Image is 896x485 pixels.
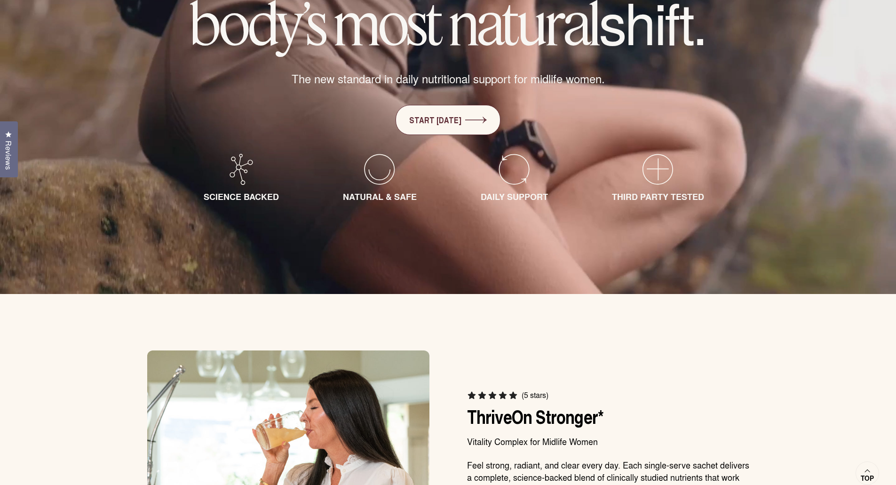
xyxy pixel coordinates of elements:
[481,191,548,203] span: DAILY SUPPORT
[396,105,500,135] a: START [DATE]
[343,191,417,203] span: NATURAL & SAFE
[292,71,605,87] span: The new standard in daily nutritional support for midlife women.
[467,435,749,447] p: Vitality Complex for Midlife Women
[522,390,548,400] span: (5 stars)
[467,403,604,431] span: ThriveOn Stronger*
[467,403,604,430] a: ThriveOn Stronger*
[861,474,874,483] span: Top
[2,141,15,170] span: Reviews
[612,191,704,203] span: THIRD PARTY TESTED
[204,191,279,203] span: SCIENCE BACKED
